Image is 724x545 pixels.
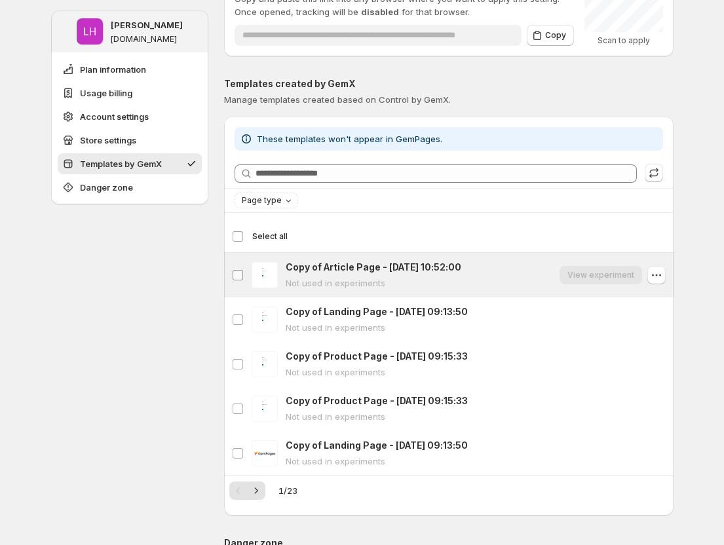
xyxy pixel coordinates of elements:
[584,35,663,46] p: Scan to apply
[286,305,468,318] p: Copy of Landing Page - [DATE] 09:13:50
[252,396,278,422] img: Copy of Product Page - Aug 20, 09:15:33
[58,59,202,80] button: Plan information
[252,351,278,377] img: Copy of Product Page - Aug 20, 09:15:33
[247,481,265,500] button: Next
[286,439,468,452] p: Copy of Landing Page - [DATE] 09:13:50
[286,276,461,290] p: Not used in experiments
[58,130,202,151] button: Store settings
[252,307,278,333] img: Copy of Landing Page - Aug 20, 09:13:50
[58,106,202,127] button: Account settings
[286,455,468,468] p: Not used in experiments
[80,110,149,123] span: Account settings
[224,77,674,90] p: Templates created by GemX
[252,440,278,466] img: Copy of Landing Page - Aug 20, 09:13:50
[286,366,468,379] p: Not used in experiments
[252,262,278,288] img: Copy of Article Page - Jul 3, 10:52:00
[242,195,282,206] span: Page type
[80,134,136,147] span: Store settings
[77,18,103,45] span: Levi Ha
[80,157,162,170] span: Templates by GemX
[527,25,574,46] button: Copy
[111,18,183,31] p: [PERSON_NAME]
[286,410,468,423] p: Not used in experiments
[111,34,177,45] p: [DOMAIN_NAME]
[80,86,132,100] span: Usage billing
[80,63,146,76] span: Plan information
[83,25,96,38] text: LH
[252,231,288,242] span: Select all
[58,83,202,103] button: Usage billing
[286,350,468,363] p: Copy of Product Page - [DATE] 09:15:33
[229,481,265,500] nav: Pagination
[361,7,399,17] span: disabled
[80,181,133,194] span: Danger zone
[286,321,468,334] p: Not used in experiments
[235,193,297,208] button: Page type
[286,394,468,407] p: Copy of Product Page - [DATE] 09:15:33
[545,30,566,41] span: Copy
[257,134,442,144] span: These templates won't appear in GemPages.
[278,484,297,497] span: 1 / 23
[224,94,451,105] span: Manage templates created based on Control by GemX.
[58,177,202,198] button: Danger zone
[286,261,461,274] p: Copy of Article Page - [DATE] 10:52:00
[58,153,202,174] button: Templates by GemX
